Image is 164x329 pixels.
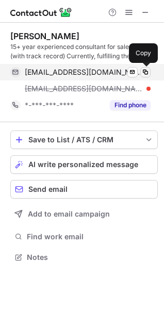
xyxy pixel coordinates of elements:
button: Reveal Button [110,100,151,110]
button: save-profile-one-click [10,130,158,149]
span: Add to email campaign [28,210,110,218]
button: Find work email [10,229,158,244]
span: [EMAIL_ADDRESS][DOMAIN_NAME] [25,68,143,77]
span: Find work email [27,232,154,241]
button: Notes [10,250,158,265]
div: [PERSON_NAME] [10,31,79,41]
div: 15+ year experienced consultant for sales growth (with track record) Currently, fulfilling the le... [10,42,158,61]
span: Send email [28,185,68,193]
span: AI write personalized message [28,160,138,169]
span: Notes [27,253,154,262]
span: [EMAIL_ADDRESS][DOMAIN_NAME] [25,84,143,93]
button: AI write personalized message [10,155,158,174]
img: ContactOut v5.3.10 [10,6,72,19]
button: Add to email campaign [10,205,158,223]
button: Send email [10,180,158,199]
div: Save to List / ATS / CRM [28,136,140,144]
